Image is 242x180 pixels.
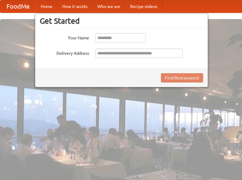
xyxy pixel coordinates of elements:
[57,0,92,13] a: How it works
[40,16,203,26] h3: Get Started
[92,0,125,13] a: Who we are
[0,0,36,13] a: FoodMe
[36,0,57,13] a: Home
[40,33,89,41] label: Your Name
[125,0,162,13] a: Recipe videos
[161,73,203,82] button: Find Restaurants!
[40,49,89,56] label: Delivery Address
